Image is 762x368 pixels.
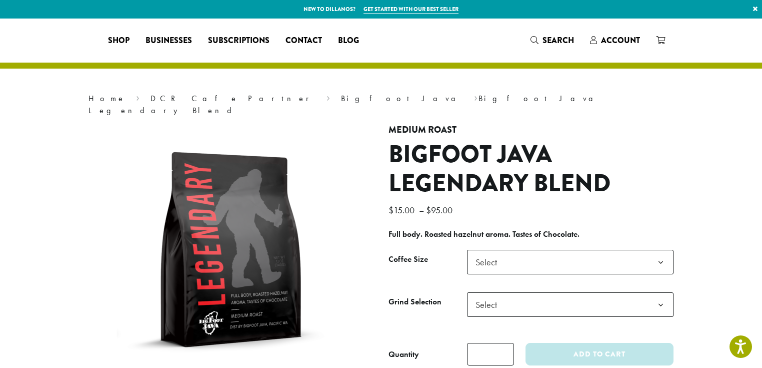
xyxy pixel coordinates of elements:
span: Contact [285,35,322,47]
a: DCR Cafe Partner [150,93,316,104]
bdi: 15.00 [388,204,417,216]
a: Get started with our best seller [363,5,458,14]
span: Account [601,35,640,46]
span: – [419,204,424,216]
h1: Bigfoot Java Legendary Blend [388,140,673,198]
bdi: 95.00 [426,204,455,216]
a: Shop [100,33,137,49]
input: Product quantity [467,343,514,365]
span: › [326,89,330,105]
span: › [474,89,477,105]
span: Select [471,295,507,314]
label: Grind Selection [388,295,467,309]
label: Coffee Size [388,252,467,267]
span: Select [467,250,673,274]
span: $ [388,204,393,216]
span: Subscriptions [208,35,269,47]
span: Select [467,292,673,317]
button: Add to cart [525,343,673,365]
span: Blog [338,35,359,47]
b: Full body. Roasted hazelnut aroma. Tastes of Chocolate. [388,229,579,239]
span: Shop [108,35,129,47]
span: $ [426,204,431,216]
a: Search [522,32,582,49]
nav: Breadcrumb [88,93,673,117]
a: Bigfoot Java [341,93,463,104]
div: Quantity [388,348,419,360]
h4: Medium Roast [388,125,673,136]
a: Home [88,93,125,104]
span: › [136,89,139,105]
span: Businesses [145,35,192,47]
span: Search [542,35,574,46]
span: Select [471,252,507,272]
